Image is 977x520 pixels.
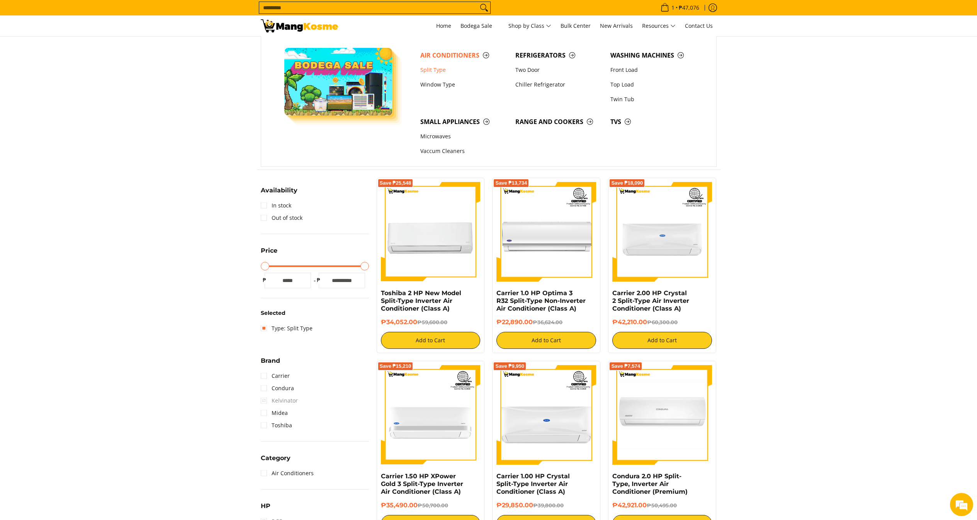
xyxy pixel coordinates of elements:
[496,332,596,349] button: Add to Cart
[642,21,676,31] span: Resources
[496,289,586,312] a: Carrier 1.0 HP Optima 3 R32 Split-Type Non-Inverter Air Conditioner (Class A)
[607,114,702,129] a: TVs
[420,51,508,60] span: Air Conditioners
[511,114,607,129] a: Range and Cookers
[647,502,677,508] del: ₱50,495.00
[416,144,511,159] a: Vaccum Cleaners
[611,364,640,369] span: Save ₱7,574
[515,51,603,60] span: Refrigerators
[460,21,499,31] span: Bodega Sale
[496,182,596,282] img: Carrier 1.0 HP Optima 3 R32 Split-Type Non-Inverter Air Conditioner (Class A)
[496,365,596,465] img: Carrier 1.00 HP Crystal Split-Type Inverter Air Conditioner (Class A)
[685,22,713,29] span: Contact Us
[496,318,596,326] h6: ₱22,890.00
[416,114,511,129] a: Small Appliances
[261,370,290,382] a: Carrier
[658,3,702,12] span: •
[511,48,607,63] a: Refrigerators
[261,19,338,32] img: Bodega Sale Aircon l Mang Kosme: Home Appliances Warehouse Sale Split Type
[261,419,292,432] a: Toshiba
[261,276,268,284] span: ₱
[607,92,702,107] a: Twin Tub
[261,407,288,419] a: Midea
[380,364,411,369] span: Save ₱15,210
[596,15,637,36] a: New Arrivals
[381,289,461,312] a: Toshiba 2 HP New Model Split-Type Inverter Air Conditioner (Class A)
[261,187,297,194] span: Availability
[417,319,447,325] del: ₱59,600.00
[381,472,463,495] a: Carrier 1.50 HP XPower Gold 3 Split-Type Inverter Air Conditioner (Class A)
[381,501,481,509] h6: ₱35,490.00
[533,319,562,325] del: ₱36,624.00
[612,289,689,312] a: Carrier 2.00 HP Crystal 2 Split-Type Air Inverter Conditioner (Class A)
[436,22,451,29] span: Home
[561,22,591,29] span: Bulk Center
[557,15,595,36] a: Bulk Center
[495,364,524,369] span: Save ₱9,950
[261,358,280,370] summary: Open
[315,276,323,284] span: ₱
[261,503,270,515] summary: Open
[610,117,698,127] span: TVs
[647,319,678,325] del: ₱60,300.00
[607,77,702,92] a: Top Load
[420,117,508,127] span: Small Appliances
[261,310,369,317] h6: Selected
[261,467,314,479] a: Air Conditioners
[511,63,607,77] a: Two Door
[457,15,503,36] a: Bodega Sale
[261,322,313,335] a: Type: Split Type
[261,199,291,212] a: In stock
[381,365,481,465] img: Carrier 1.50 HP XPower Gold 3 Split-Type Inverter Air Conditioner (Class A)
[416,48,511,63] a: Air Conditioners
[261,455,291,461] span: Category
[346,15,717,36] nav: Main Menu
[607,63,702,77] a: Front Load
[261,212,302,224] a: Out of stock
[380,181,411,185] span: Save ₱25,548
[261,187,297,199] summary: Open
[610,51,698,60] span: Washing Machines
[496,472,570,495] a: Carrier 1.00 HP Crystal Split-Type Inverter Air Conditioner (Class A)
[612,318,712,326] h6: ₱42,210.00
[261,394,298,407] span: Kelvinator
[261,358,280,364] span: Brand
[505,15,555,36] a: Shop by Class
[416,63,511,77] a: Split Type
[508,21,551,31] span: Shop by Class
[612,365,712,465] img: condura-split-type-inverter-air-conditioner-class-b-full-view-mang-kosme
[381,318,481,326] h6: ₱34,052.00
[600,22,633,29] span: New Arrivals
[418,502,448,508] del: ₱50,700.00
[511,77,607,92] a: Chiller Refrigerator
[416,129,511,144] a: Microwaves
[612,472,688,495] a: Condura 2.0 HP Split-Type, Inverter Air Conditioner (Premium)
[261,382,294,394] a: Condura
[607,48,702,63] a: Washing Machines
[416,77,511,92] a: Window Type
[638,15,680,36] a: Resources
[495,181,527,185] span: Save ₱13,734
[261,455,291,467] summary: Open
[612,332,712,349] button: Add to Cart
[261,248,277,260] summary: Open
[612,501,712,509] h6: ₱42,921.00
[611,181,643,185] span: Save ₱18,090
[670,5,676,10] span: 1
[381,182,481,282] img: Toshiba 2 HP New Model Split-Type Inverter Air Conditioner (Class A)
[612,182,712,282] img: Carrier 2.00 HP Crystal 2 Split-Type Air Inverter Conditioner (Class A)
[478,2,490,14] button: Search
[284,48,392,116] img: Bodega Sale
[432,15,455,36] a: Home
[533,502,564,508] del: ₱39,800.00
[381,332,481,349] button: Add to Cart
[678,5,700,10] span: ₱47,076
[515,117,603,127] span: Range and Cookers
[496,501,596,509] h6: ₱29,850.00
[261,503,270,509] span: HP
[261,248,277,254] span: Price
[681,15,717,36] a: Contact Us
